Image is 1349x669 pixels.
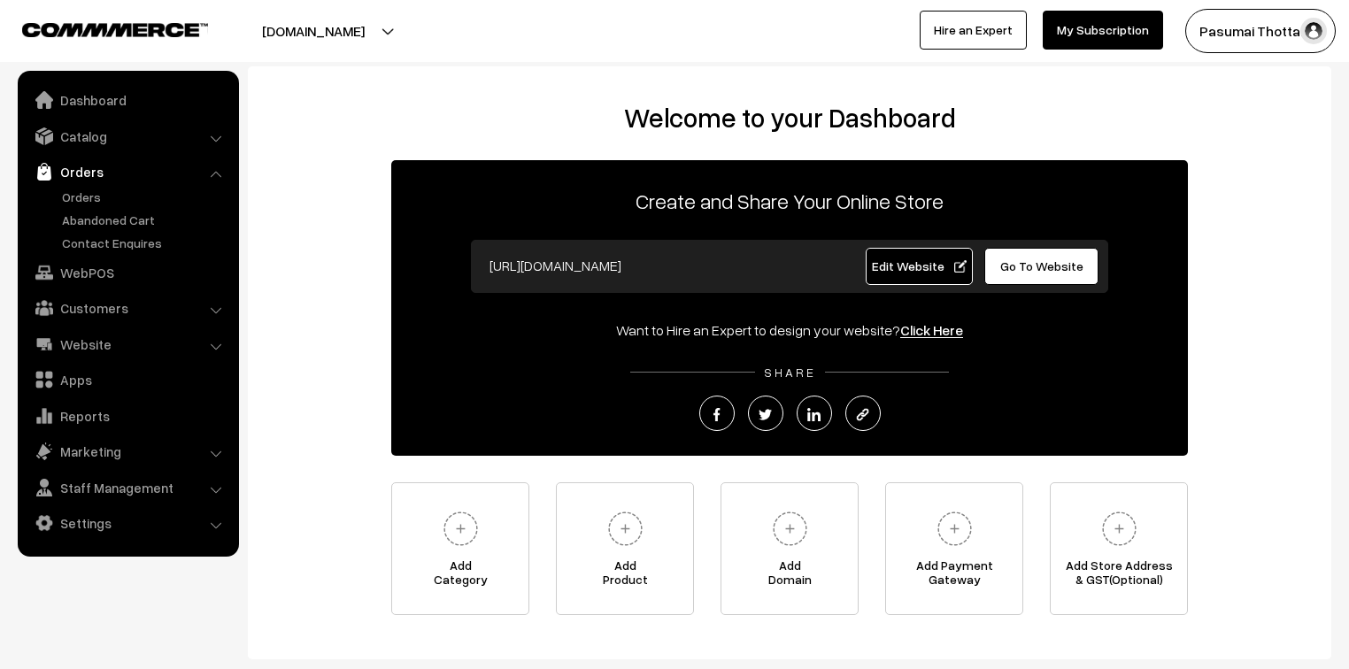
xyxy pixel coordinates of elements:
[872,258,967,273] span: Edit Website
[1095,504,1144,553] img: plus.svg
[22,120,233,152] a: Catalog
[1185,9,1336,53] button: Pasumai Thotta…
[1050,482,1188,615] a: Add Store Address& GST(Optional)
[391,319,1188,341] div: Want to Hire an Expert to design your website?
[601,504,650,553] img: plus.svg
[22,84,233,116] a: Dashboard
[886,558,1022,594] span: Add Payment Gateway
[266,102,1314,134] h2: Welcome to your Dashboard
[930,504,979,553] img: plus.svg
[22,364,233,396] a: Apps
[392,558,528,594] span: Add Category
[920,11,1027,50] a: Hire an Expert
[22,400,233,432] a: Reports
[391,482,529,615] a: AddCategory
[1300,18,1327,44] img: user
[58,234,233,252] a: Contact Enquires
[900,321,963,339] a: Click Here
[22,328,233,360] a: Website
[58,211,233,229] a: Abandoned Cart
[22,292,233,324] a: Customers
[22,472,233,504] a: Staff Management
[721,558,858,594] span: Add Domain
[766,504,814,553] img: plus.svg
[58,188,233,206] a: Orders
[1051,558,1187,594] span: Add Store Address & GST(Optional)
[721,482,859,615] a: AddDomain
[885,482,1023,615] a: Add PaymentGateway
[1000,258,1083,273] span: Go To Website
[22,23,208,36] img: COMMMERCE
[22,257,233,288] a: WebPOS
[556,482,694,615] a: AddProduct
[984,248,1098,285] a: Go To Website
[391,185,1188,217] p: Create and Share Your Online Store
[436,504,485,553] img: plus.svg
[22,18,177,39] a: COMMMERCE
[1043,11,1163,50] a: My Subscription
[557,558,693,594] span: Add Product
[22,435,233,467] a: Marketing
[22,156,233,188] a: Orders
[200,9,427,53] button: [DOMAIN_NAME]
[755,365,825,380] span: SHARE
[22,507,233,539] a: Settings
[866,248,974,285] a: Edit Website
